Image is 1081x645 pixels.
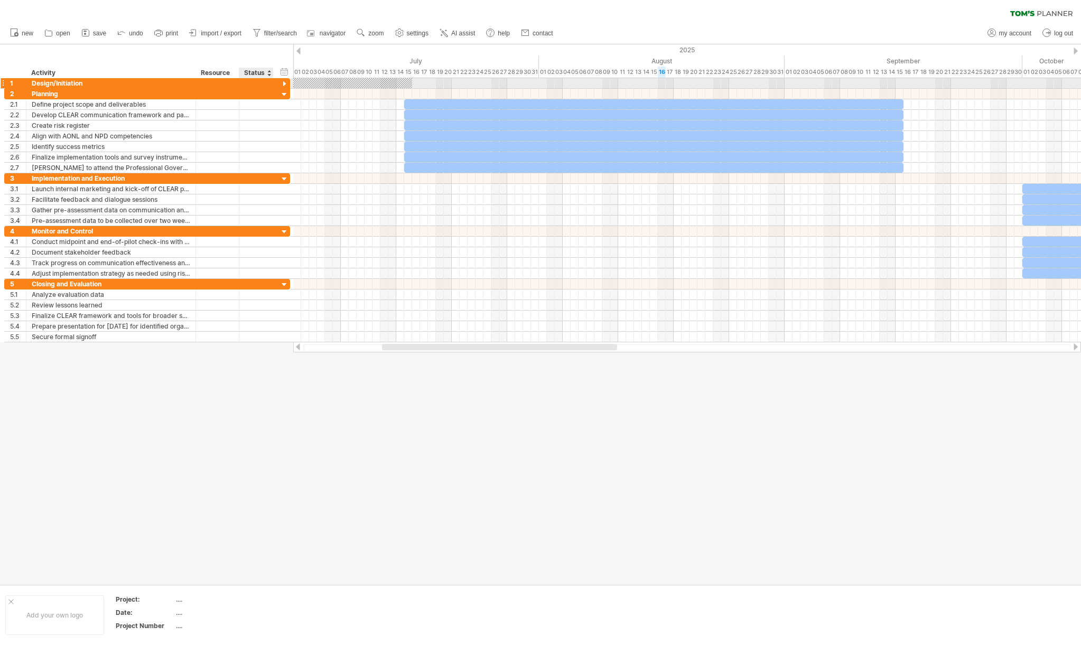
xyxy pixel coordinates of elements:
[115,26,146,40] a: undo
[547,67,555,78] div: Saturday, 2 August 2025
[32,131,190,141] div: Align with AONL and NPD competencies
[1022,67,1030,78] div: Wednesday, 1 October 2025
[404,163,903,173] div: ​
[674,67,682,78] div: Monday, 18 August 2025
[404,110,903,120] div: ​
[658,67,666,78] div: Saturday, 16 August 2025
[32,279,190,289] div: Closing and Evaluation
[1038,67,1046,78] div: Friday, 3 October 2025
[498,30,510,37] span: help
[856,67,864,78] div: Wednesday, 10 September 2025
[999,30,1031,37] span: my account
[56,30,70,37] span: open
[380,67,388,78] div: Saturday, 12 July 2025
[116,608,174,617] div: Date:
[444,67,452,78] div: Sunday, 20 July 2025
[10,279,26,289] div: 5
[1007,67,1014,78] div: Monday, 29 September 2025
[354,26,387,40] a: zoom
[10,268,26,278] div: 4.4
[594,67,602,78] div: Friday, 8 August 2025
[32,258,190,268] div: Track progress on communication effectiveness and partnership engagement metrics (i.e. agenda tem...
[483,67,491,78] div: Friday, 25 July 2025
[1014,67,1022,78] div: Tuesday, 30 September 2025
[808,67,816,78] div: Thursday, 4 September 2025
[666,67,674,78] div: Sunday, 17 August 2025
[563,67,571,78] div: Monday, 4 August 2025
[1054,30,1073,37] span: log out
[985,26,1035,40] a: my account
[301,67,309,78] div: Wednesday, 2 July 2025
[967,67,975,78] div: Wednesday, 24 September 2025
[991,67,999,78] div: Saturday, 27 September 2025
[22,30,33,37] span: new
[571,67,579,78] div: Tuesday, 5 August 2025
[451,30,475,37] span: AI assist
[919,67,927,78] div: Thursday, 18 September 2025
[824,67,832,78] div: Saturday, 6 September 2025
[785,67,793,78] div: Monday, 1 September 2025
[368,30,384,37] span: zoom
[697,67,705,78] div: Thursday, 21 August 2025
[761,67,769,78] div: Friday, 29 August 2025
[864,67,872,78] div: Thursday, 11 September 2025
[404,152,903,162] div: ​
[10,78,26,88] div: 1
[1046,67,1054,78] div: Saturday, 4 October 2025
[1070,67,1078,78] div: Tuesday, 7 October 2025
[555,67,563,78] div: Sunday, 3 August 2025
[959,67,967,78] div: Tuesday, 23 September 2025
[816,67,824,78] div: Friday, 5 September 2025
[10,321,26,331] div: 5.4
[264,30,297,37] span: filter/search
[721,67,729,78] div: Sunday, 24 August 2025
[349,67,357,78] div: Tuesday, 8 July 2025
[618,67,626,78] div: Monday, 11 August 2025
[10,332,26,342] div: 5.5
[951,67,959,78] div: Monday, 22 September 2025
[491,67,499,78] div: Saturday, 26 July 2025
[404,131,903,141] div: ​
[832,67,840,78] div: Sunday, 7 September 2025
[93,30,106,37] span: save
[626,67,634,78] div: Tuesday, 12 August 2025
[975,67,983,78] div: Thursday, 25 September 2025
[32,311,190,321] div: Finalize CLEAR framework and tools for broader scale-up
[896,67,903,78] div: Monday, 15 September 2025
[10,89,26,99] div: 2
[800,67,808,78] div: Wednesday, 3 September 2025
[888,67,896,78] div: Sunday, 14 September 2025
[32,216,190,226] div: Pre-assessment data to be collected over two weeks in early October.
[428,67,436,78] div: Friday, 18 July 2025
[42,26,73,40] a: open
[309,67,317,78] div: Thursday, 3 July 2025
[999,67,1007,78] div: Sunday, 28 September 2025
[32,332,190,342] div: Secure formal signoff
[737,67,745,78] div: Tuesday, 26 August 2025
[31,68,190,78] div: Activity
[10,120,26,130] div: 2.3
[903,67,911,78] div: Tuesday, 16 September 2025
[407,30,428,37] span: settings
[10,311,26,321] div: 5.3
[32,300,190,310] div: Review lessons learned
[745,67,753,78] div: Wednesday, 27 August 2025
[32,194,190,204] div: Facilitate feedback and dialogue sessions
[393,26,432,40] a: settings
[634,67,642,78] div: Wednesday, 13 August 2025
[10,289,26,300] div: 5.1
[10,205,26,215] div: 3.3
[116,595,174,604] div: Project:
[10,247,26,257] div: 4.2
[32,226,190,236] div: Monitor and Control
[357,67,365,78] div: Wednesday, 9 July 2025
[531,67,539,78] div: Thursday, 31 July 2025
[10,216,26,226] div: 3.4
[32,99,190,109] div: Define project scope and deliverables
[10,184,26,194] div: 3.1
[840,67,848,78] div: Monday, 8 September 2025
[935,67,943,78] div: Saturday, 20 September 2025
[317,67,325,78] div: Friday, 4 July 2025
[436,67,444,78] div: Saturday, 19 July 2025
[1030,67,1038,78] div: Thursday, 2 October 2025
